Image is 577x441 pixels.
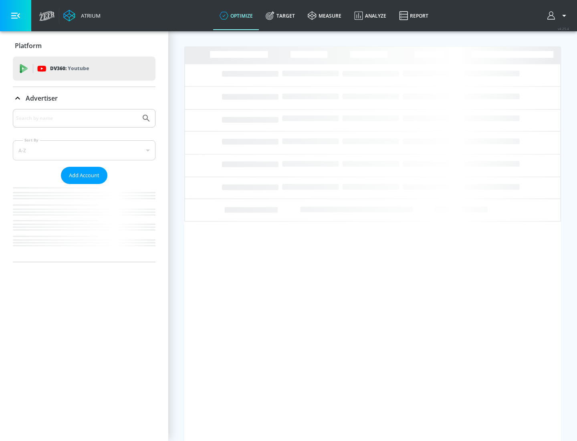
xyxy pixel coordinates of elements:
span: Add Account [69,171,99,180]
a: Target [259,1,301,30]
div: A-Z [13,140,155,160]
p: Advertiser [26,94,58,103]
a: measure [301,1,348,30]
nav: list of Advertiser [13,184,155,262]
a: Report [393,1,435,30]
button: Add Account [61,167,107,184]
input: Search by name [16,113,137,123]
a: Analyze [348,1,393,30]
p: DV360: [50,64,89,73]
label: Sort By [23,138,40,143]
div: Platform [13,34,155,57]
span: v 4.25.4 [558,26,569,31]
a: optimize [213,1,259,30]
p: Platform [15,41,42,50]
div: DV360: Youtube [13,57,155,81]
div: Advertiser [13,87,155,109]
div: Atrium [78,12,101,19]
p: Youtube [68,64,89,73]
a: Atrium [63,10,101,22]
div: Advertiser [13,109,155,262]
